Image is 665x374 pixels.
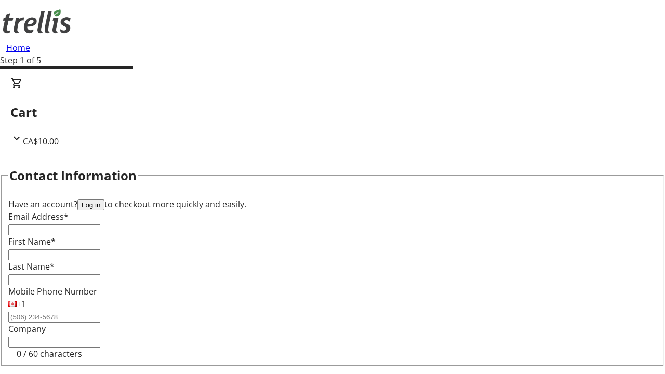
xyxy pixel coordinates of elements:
label: Mobile Phone Number [8,286,97,297]
h2: Contact Information [9,166,137,185]
div: CartCA$10.00 [10,77,655,148]
button: Log in [77,199,104,210]
input: (506) 234-5678 [8,312,100,323]
label: Company [8,323,46,335]
tr-character-limit: 0 / 60 characters [17,348,82,359]
label: Email Address* [8,211,69,222]
h2: Cart [10,103,655,122]
label: Last Name* [8,261,55,272]
label: First Name* [8,236,56,247]
span: CA$10.00 [23,136,59,147]
div: Have an account? to checkout more quickly and easily. [8,198,657,210]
